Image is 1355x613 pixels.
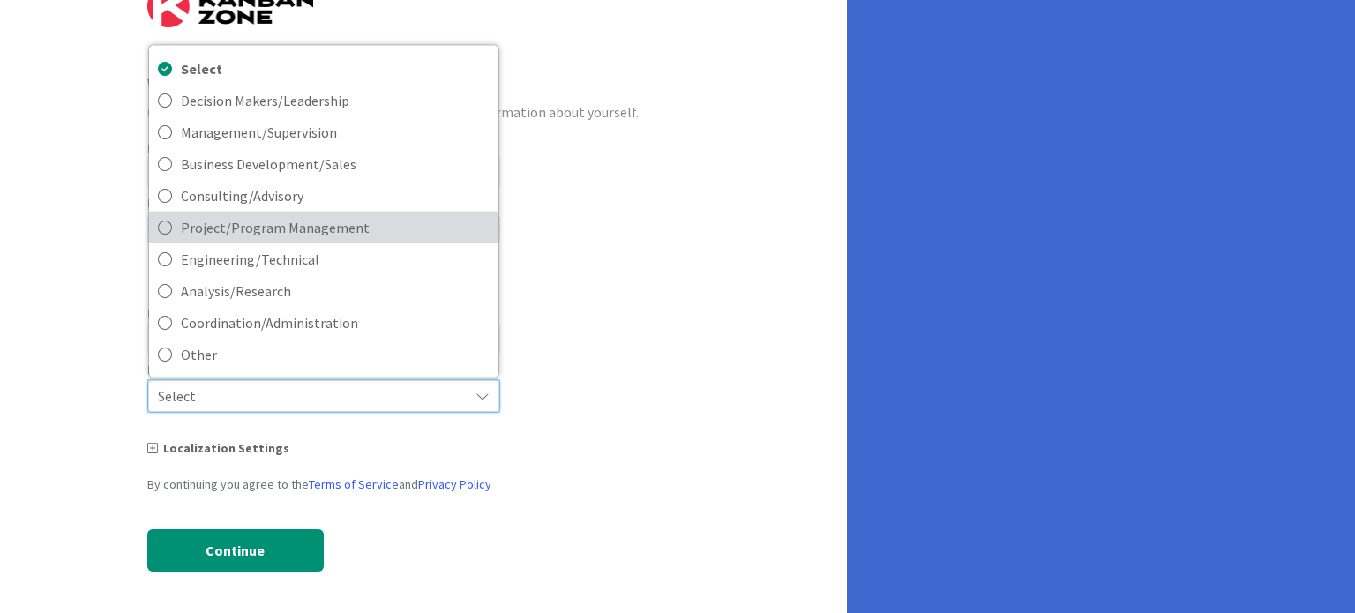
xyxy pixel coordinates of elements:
[309,476,399,492] a: Terms of Service
[147,140,211,156] label: First Name
[147,307,245,319] span: My Area of Focus
[181,277,490,303] span: Analysis/Research
[149,243,498,274] a: Engineering/Technical
[147,101,700,123] div: Create your account profile by providing a little more information about yourself.
[181,86,490,113] span: Decision Makers/Leadership
[147,70,700,101] div: Welcome!
[181,245,490,272] span: Engineering/Technical
[147,363,241,376] span: My Primary Role
[158,384,460,408] span: Select
[147,475,500,494] div: By continuing you agree to the and
[149,211,498,243] a: Project/Program Management
[181,118,490,145] span: Management/Supervision
[149,116,498,147] a: Management/Supervision
[149,179,498,211] a: Consulting/Advisory
[149,274,498,306] a: Analysis/Research
[149,52,498,84] a: Select
[149,84,498,116] a: Decision Makers/Leadership
[181,340,490,367] span: Other
[181,150,490,176] span: Business Development/Sales
[418,476,491,492] a: Privacy Policy
[149,338,498,370] a: Other
[181,309,490,335] span: Coordination/Administration
[147,197,206,209] label: Password
[147,439,500,458] div: Localization Settings
[181,182,490,208] span: Consulting/Advisory
[181,55,490,81] span: Select
[181,213,490,240] span: Project/Program Management
[147,529,324,572] button: Continue
[149,147,498,179] a: Business Development/Sales
[149,306,498,338] a: Coordination/Administration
